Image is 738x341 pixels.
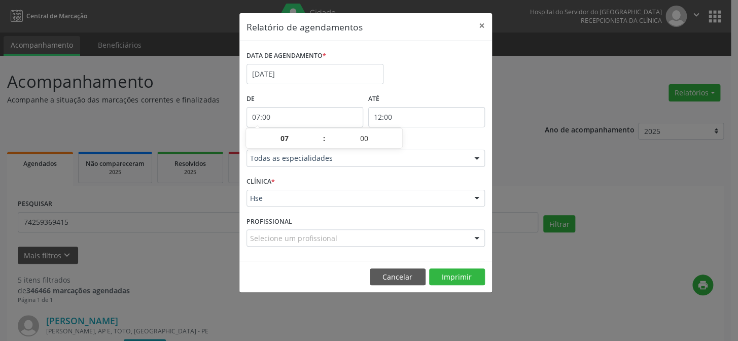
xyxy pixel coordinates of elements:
[246,128,323,149] input: Hour
[247,64,383,84] input: Selecione uma data ou intervalo
[368,91,485,107] label: ATÉ
[326,128,402,149] input: Minute
[368,107,485,127] input: Selecione o horário final
[247,20,363,33] h5: Relatório de agendamentos
[250,153,464,163] span: Todas as especialidades
[370,268,426,286] button: Cancelar
[247,91,363,107] label: De
[323,128,326,149] span: :
[472,13,492,38] button: Close
[250,193,464,203] span: Hse
[247,214,292,229] label: PROFISSIONAL
[247,107,363,127] input: Selecione o horário inicial
[250,233,337,244] span: Selecione um profissional
[429,268,485,286] button: Imprimir
[247,48,326,64] label: DATA DE AGENDAMENTO
[247,174,275,190] label: CLÍNICA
